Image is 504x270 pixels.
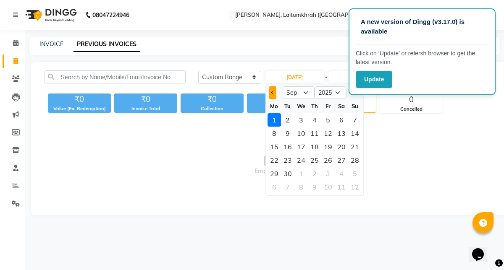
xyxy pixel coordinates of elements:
[321,127,335,140] div: Friday, September 12, 2025
[45,123,493,207] span: Empty list
[321,140,335,153] div: 19
[92,3,129,27] b: 08047224946
[335,167,348,180] div: 4
[335,140,348,153] div: Saturday, September 20, 2025
[308,153,321,167] div: Thursday, September 25, 2025
[281,180,294,194] div: 7
[294,127,308,140] div: Wednesday, September 10, 2025
[308,113,321,127] div: 4
[348,167,362,180] div: Sunday, October 5, 2025
[281,127,294,140] div: Tuesday, September 9, 2025
[294,113,308,127] div: 3
[294,99,308,113] div: We
[48,105,111,112] div: Value (Ex. Redemption)
[348,113,362,127] div: Sunday, September 7, 2025
[268,153,281,167] div: 22
[356,49,488,67] p: Click on ‘Update’ or refersh browser to get the latest version.
[247,93,310,105] div: ₹0
[348,140,362,153] div: 21
[308,180,321,194] div: Thursday, October 9, 2025
[268,180,281,194] div: 6
[321,140,335,153] div: Friday, September 19, 2025
[308,99,321,113] div: Th
[335,127,348,140] div: 13
[281,153,294,167] div: 23
[268,113,281,127] div: 1
[348,127,362,140] div: Sunday, September 14, 2025
[361,17,483,36] p: A new version of Dingg (v3.17.0) is available
[321,180,335,194] div: Friday, October 10, 2025
[335,153,348,167] div: 27
[348,140,362,153] div: Sunday, September 21, 2025
[335,180,348,194] div: 11
[321,127,335,140] div: 12
[268,167,281,180] div: Monday, September 29, 2025
[281,113,294,127] div: Tuesday, September 2, 2025
[335,167,348,180] div: Saturday, October 4, 2025
[380,94,442,106] div: 0
[281,113,294,127] div: 2
[247,105,310,112] div: Redemption
[335,180,348,194] div: Saturday, October 11, 2025
[114,105,177,112] div: Invoice Total
[308,167,321,180] div: Thursday, October 2, 2025
[308,127,321,140] div: 11
[321,153,335,167] div: 26
[281,140,294,153] div: Tuesday, September 16, 2025
[321,167,335,180] div: 3
[380,106,442,113] div: Cancelled
[348,180,362,194] div: 12
[45,70,186,83] input: Search by Name/Mobile/Email/Invoice No
[294,167,308,180] div: Wednesday, October 1, 2025
[308,153,321,167] div: 25
[21,3,79,27] img: logo
[294,127,308,140] div: 10
[348,167,362,180] div: 5
[265,71,324,83] input: Start Date
[294,153,308,167] div: Wednesday, September 24, 2025
[348,127,362,140] div: 14
[335,113,348,127] div: 6
[268,167,281,180] div: 29
[181,93,244,105] div: ₹0
[281,140,294,153] div: 16
[294,167,308,180] div: 1
[335,127,348,140] div: Saturday, September 13, 2025
[315,86,346,99] select: Select year
[268,180,281,194] div: Monday, October 6, 2025
[321,99,335,113] div: Fr
[268,127,281,140] div: 8
[308,140,321,153] div: Thursday, September 18, 2025
[294,140,308,153] div: 17
[268,153,281,167] div: Monday, September 22, 2025
[48,93,111,105] div: ₹0
[283,86,315,99] select: Select month
[114,93,177,105] div: ₹0
[39,40,63,48] a: INVOICE
[294,153,308,167] div: 24
[348,113,362,127] div: 7
[181,105,244,112] div: Collection
[268,140,281,153] div: 15
[348,153,362,167] div: Sunday, September 28, 2025
[308,167,321,180] div: 2
[294,140,308,153] div: Wednesday, September 17, 2025
[308,113,321,127] div: Thursday, September 4, 2025
[308,180,321,194] div: 9
[281,180,294,194] div: Tuesday, October 7, 2025
[335,99,348,113] div: Sa
[325,73,328,82] span: -
[356,71,392,88] button: Update
[269,86,276,99] button: Previous month
[308,140,321,153] div: 18
[281,167,294,180] div: 30
[335,140,348,153] div: 20
[73,37,140,52] a: PREVIOUS INVOICES
[321,167,335,180] div: Friday, October 3, 2025
[335,153,348,167] div: Saturday, September 27, 2025
[268,140,281,153] div: Monday, September 15, 2025
[321,180,335,194] div: 10
[281,153,294,167] div: Tuesday, September 23, 2025
[268,99,281,113] div: Mo
[469,236,496,262] iframe: chat widget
